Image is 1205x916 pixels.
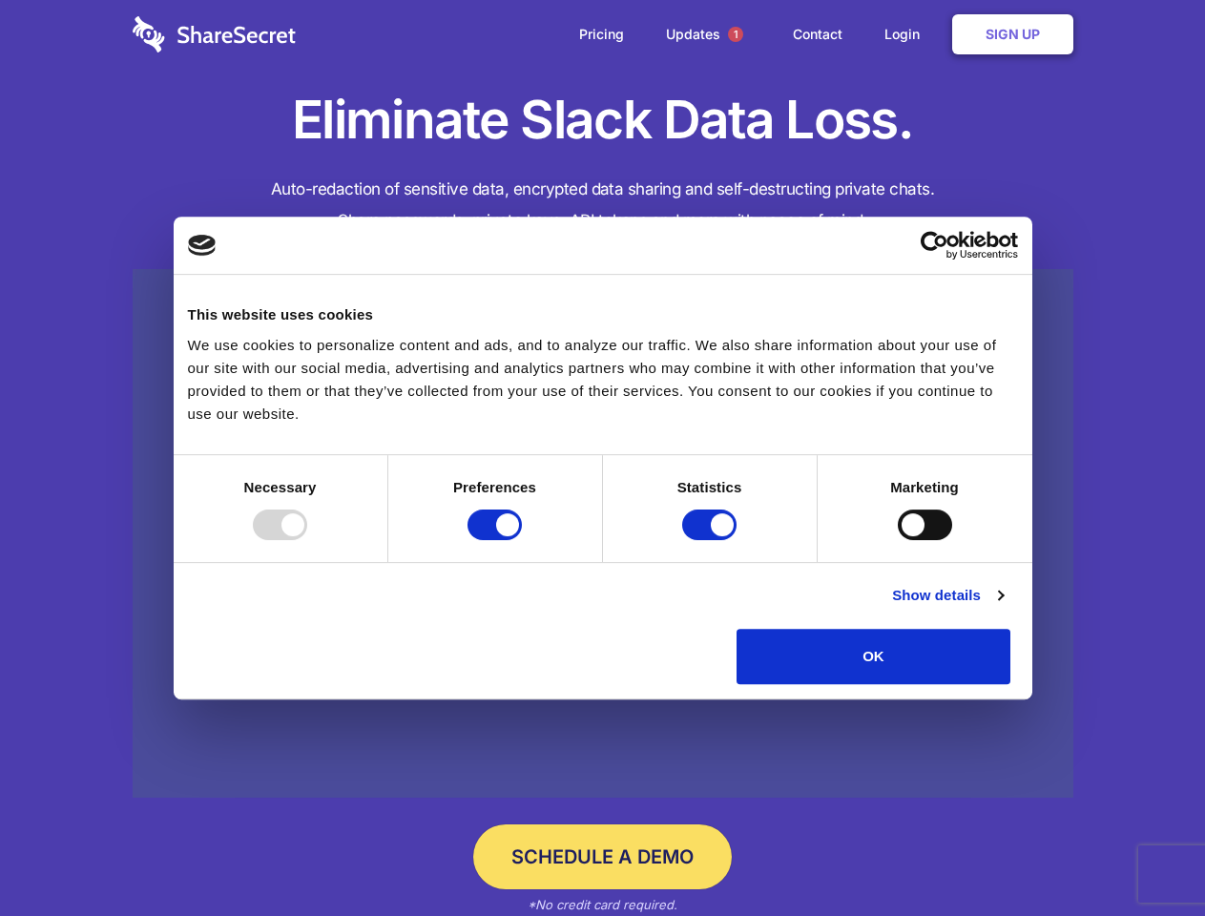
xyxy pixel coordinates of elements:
img: logo-wordmark-white-trans-d4663122ce5f474addd5e946df7df03e33cb6a1c49d2221995e7729f52c070b2.svg [133,16,296,52]
button: OK [737,629,1010,684]
strong: Preferences [453,479,536,495]
a: Contact [774,5,862,64]
a: Pricing [560,5,643,64]
a: Schedule a Demo [473,824,732,889]
a: Wistia video thumbnail [133,269,1073,799]
a: Usercentrics Cookiebot - opens in a new window [851,231,1018,260]
div: This website uses cookies [188,303,1018,326]
h4: Auto-redaction of sensitive data, encrypted data sharing and self-destructing private chats. Shar... [133,174,1073,237]
h1: Eliminate Slack Data Loss. [133,86,1073,155]
a: Login [865,5,948,64]
img: logo [188,235,217,256]
a: Show details [892,584,1003,607]
em: *No credit card required. [528,897,677,912]
strong: Statistics [677,479,742,495]
strong: Marketing [890,479,959,495]
span: 1 [728,27,743,42]
strong: Necessary [244,479,317,495]
div: We use cookies to personalize content and ads, and to analyze our traffic. We also share informat... [188,334,1018,426]
a: Sign Up [952,14,1073,54]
